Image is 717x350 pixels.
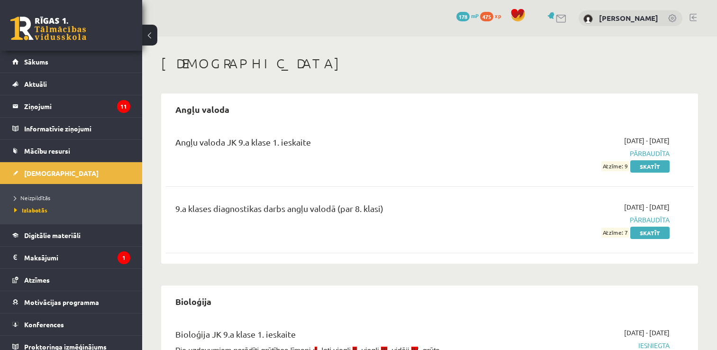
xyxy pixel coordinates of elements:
[14,206,133,214] a: Izlabotās
[601,228,629,238] span: Atzīme: 7
[599,13,658,23] a: [PERSON_NAME]
[624,202,670,212] span: [DATE] - [DATE]
[175,202,500,220] div: 9.a klases diagnostikas darbs angļu valodā (par 8. klasi)
[24,57,48,66] span: Sākums
[12,51,130,73] a: Sākums
[24,147,70,155] span: Mācību resursi
[24,276,50,284] span: Atzīmes
[166,290,221,313] h2: Bioloģija
[12,162,130,184] a: [DEMOGRAPHIC_DATA]
[456,12,479,19] a: 178 mP
[118,251,130,264] i: 1
[166,98,239,120] h2: Angļu valoda
[12,269,130,291] a: Atzīmes
[624,136,670,146] span: [DATE] - [DATE]
[24,95,130,117] legend: Ziņojumi
[630,160,670,173] a: Skatīt
[24,298,99,306] span: Motivācijas programma
[495,12,501,19] span: xp
[24,320,64,329] span: Konferences
[12,224,130,246] a: Digitālie materiāli
[10,17,86,40] a: Rīgas 1. Tālmācības vidusskola
[12,313,130,335] a: Konferences
[630,227,670,239] a: Skatīt
[175,136,500,153] div: Angļu valoda JK 9.a klase 1. ieskaite
[14,193,133,202] a: Neizpildītās
[514,148,670,158] span: Pārbaudīta
[117,100,130,113] i: 11
[12,73,130,95] a: Aktuāli
[12,118,130,139] a: Informatīvie ziņojumi
[12,95,130,117] a: Ziņojumi11
[14,194,50,202] span: Neizpildītās
[12,291,130,313] a: Motivācijas programma
[12,140,130,162] a: Mācību resursi
[14,206,47,214] span: Izlabotās
[480,12,493,21] span: 475
[583,14,593,24] img: Riāna Bērziņa
[24,169,99,177] span: [DEMOGRAPHIC_DATA]
[12,247,130,268] a: Maksājumi1
[161,55,698,72] h1: [DEMOGRAPHIC_DATA]
[24,247,130,268] legend: Maksājumi
[24,118,130,139] legend: Informatīvie ziņojumi
[624,328,670,338] span: [DATE] - [DATE]
[24,231,81,239] span: Digitālie materiāli
[514,215,670,225] span: Pārbaudīta
[471,12,479,19] span: mP
[601,161,629,171] span: Atzīme: 9
[175,328,500,345] div: Bioloģija JK 9.a klase 1. ieskaite
[480,12,506,19] a: 475 xp
[456,12,470,21] span: 178
[24,80,47,88] span: Aktuāli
